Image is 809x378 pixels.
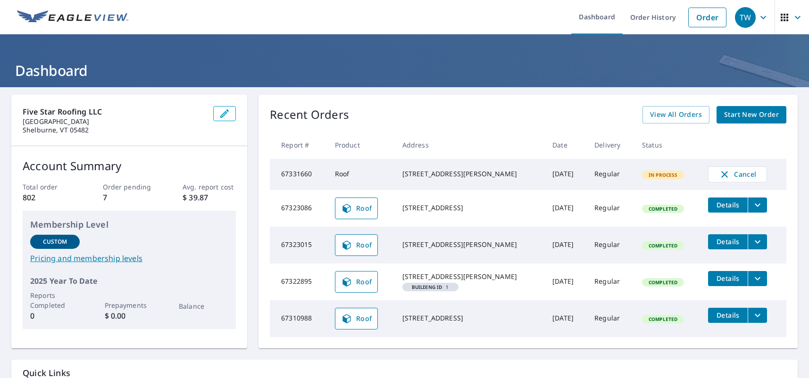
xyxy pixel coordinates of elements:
[724,109,779,121] span: Start New Order
[335,234,378,256] a: Roof
[270,263,327,300] td: 67322895
[545,190,587,227] td: [DATE]
[11,61,798,80] h1: Dashboard
[717,106,786,123] a: Start New Order
[270,131,327,159] th: Report #
[402,313,537,323] div: [STREET_ADDRESS]
[545,300,587,337] td: [DATE]
[327,131,395,159] th: Product
[643,279,683,286] span: Completed
[103,182,156,192] p: Order pending
[714,200,742,209] span: Details
[103,192,156,203] p: 7
[23,157,236,174] p: Account Summary
[23,182,76,192] p: Total order
[335,271,378,293] a: Roof
[748,308,767,323] button: filesDropdownBtn-67310988
[735,7,756,28] div: TW
[105,300,154,310] p: Prepayments
[30,290,80,310] p: Reports Completed
[402,203,537,213] div: [STREET_ADDRESS]
[748,271,767,286] button: filesDropdownBtn-67322895
[412,285,442,289] em: Building ID
[643,242,683,249] span: Completed
[23,106,206,117] p: Five Star Roofing LLC
[714,237,742,246] span: Details
[179,301,228,311] p: Balance
[402,272,537,281] div: [STREET_ADDRESS][PERSON_NAME]
[587,159,634,190] td: Regular
[30,310,80,321] p: 0
[43,238,67,246] p: Custom
[587,263,634,300] td: Regular
[183,182,236,192] p: Avg. report cost
[650,109,702,121] span: View All Orders
[708,271,748,286] button: detailsBtn-67322895
[30,275,228,287] p: 2025 Year To Date
[708,197,748,213] button: detailsBtn-67323086
[395,131,545,159] th: Address
[545,159,587,190] td: [DATE]
[643,316,683,322] span: Completed
[341,313,372,324] span: Roof
[718,169,757,180] span: Cancel
[270,190,327,227] td: 67323086
[708,234,748,249] button: detailsBtn-67323015
[30,253,228,264] a: Pricing and membership levels
[23,117,206,126] p: [GEOGRAPHIC_DATA]
[643,172,684,178] span: In Process
[634,131,701,159] th: Status
[688,8,726,27] a: Order
[30,218,228,231] p: Membership Level
[183,192,236,203] p: $ 39.87
[23,192,76,203] p: 802
[545,131,587,159] th: Date
[270,300,327,337] td: 67310988
[270,227,327,263] td: 67323015
[587,300,634,337] td: Regular
[708,166,767,182] button: Cancel
[545,227,587,263] td: [DATE]
[402,169,537,179] div: [STREET_ADDRESS][PERSON_NAME]
[270,106,349,123] p: Recent Orders
[748,234,767,249] button: filesDropdownBtn-67323015
[714,311,742,320] span: Details
[642,106,709,123] a: View All Orders
[335,308,378,329] a: Roof
[335,197,378,219] a: Roof
[17,10,128,25] img: EV Logo
[402,240,537,249] div: [STREET_ADDRESS][PERSON_NAME]
[105,310,154,321] p: $ 0.00
[341,239,372,251] span: Roof
[270,159,327,190] td: 67331660
[406,285,455,289] span: 1
[587,190,634,227] td: Regular
[708,308,748,323] button: detailsBtn-67310988
[23,126,206,134] p: Shelburne, VT 05482
[587,131,634,159] th: Delivery
[587,227,634,263] td: Regular
[341,276,372,288] span: Roof
[327,159,395,190] td: Roof
[748,197,767,213] button: filesDropdownBtn-67323086
[341,203,372,214] span: Roof
[643,205,683,212] span: Completed
[714,274,742,283] span: Details
[545,263,587,300] td: [DATE]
